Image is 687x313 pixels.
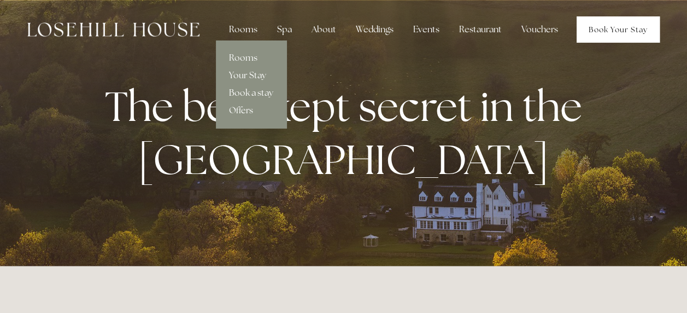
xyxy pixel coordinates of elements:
[347,19,402,40] div: Weddings
[216,84,286,102] a: Book a stay
[268,19,301,40] div: Spa
[216,67,286,84] a: Your Stay
[404,19,448,40] div: Events
[27,22,199,37] img: Losehill House
[513,19,567,40] a: Vouchers
[577,16,660,43] a: Book Your Stay
[303,19,345,40] div: About
[216,49,286,67] a: Rooms
[216,102,286,119] a: Offers
[450,19,510,40] div: Restaurant
[105,79,591,187] strong: The best kept secret in the [GEOGRAPHIC_DATA]
[220,19,266,40] div: Rooms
